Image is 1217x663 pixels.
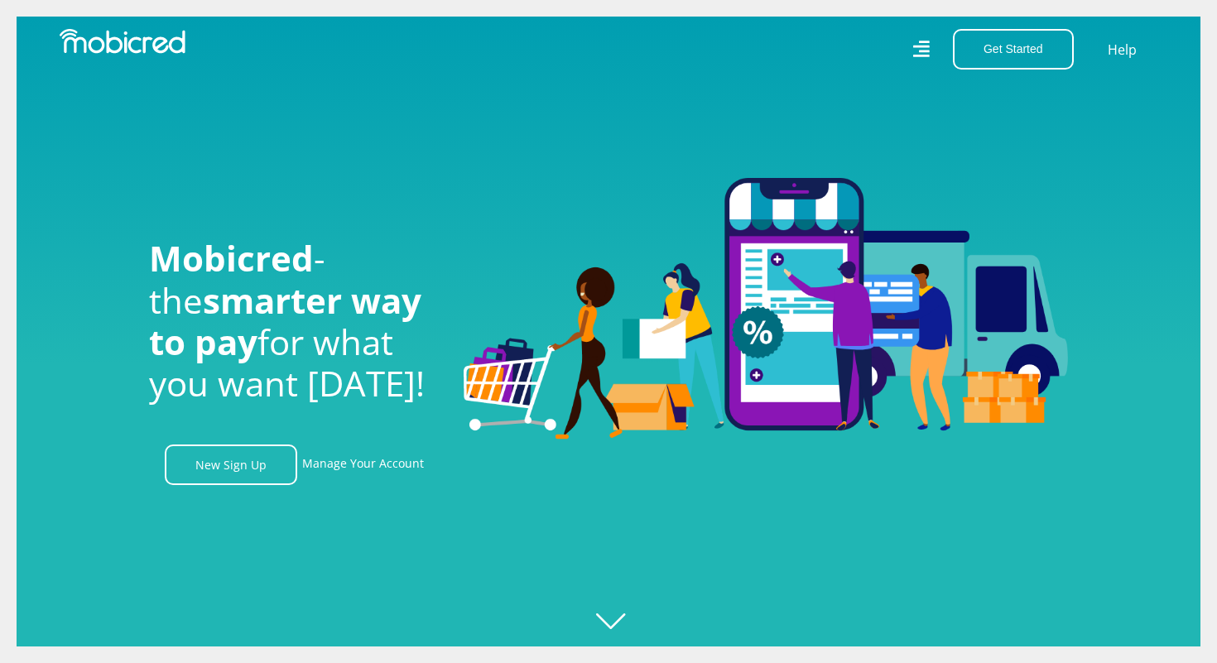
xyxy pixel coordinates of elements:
[149,234,314,281] span: Mobicred
[1107,39,1138,60] a: Help
[60,29,185,54] img: Mobicred
[149,276,421,365] span: smarter way to pay
[953,29,1074,70] button: Get Started
[149,238,439,405] h1: - the for what you want [DATE]!
[302,444,424,485] a: Manage Your Account
[464,178,1068,440] img: Welcome to Mobicred
[165,444,297,485] a: New Sign Up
